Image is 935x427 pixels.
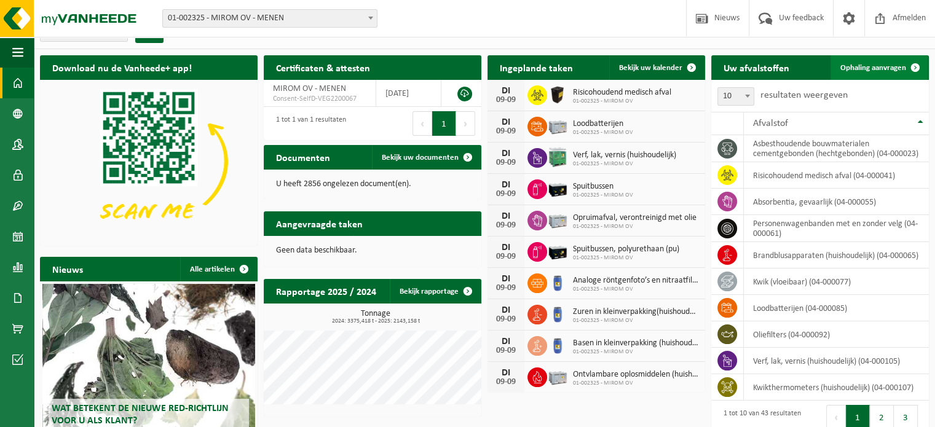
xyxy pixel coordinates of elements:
[494,180,518,190] div: DI
[180,257,256,281] a: Alle artikelen
[494,117,518,127] div: DI
[270,310,481,324] h3: Tonnage
[717,87,754,106] span: 10
[494,274,518,284] div: DI
[744,295,929,321] td: loodbatterijen (04-000085)
[547,334,568,355] img: PB-OT-0120-HPE-00-02
[372,145,480,170] a: Bekijk uw documenten
[547,272,568,292] img: PB-OT-0120-HPE-00-02
[744,189,929,215] td: absorbentia, gevaarlijk (04-000055)
[494,284,518,292] div: 09-09
[163,10,377,27] span: 01-002325 - MIROM OV - MENEN
[619,64,682,72] span: Bekijk uw kalender
[494,347,518,355] div: 09-09
[494,190,518,198] div: 09-09
[711,55,802,79] h2: Uw afvalstoffen
[744,135,929,162] td: asbesthoudende bouwmaterialen cementgebonden (hechtgebonden) (04-000023)
[494,305,518,315] div: DI
[456,111,475,136] button: Next
[494,378,518,386] div: 09-09
[573,370,699,380] span: Ontvlambare oplosmiddelen (huishoudelijk)
[744,215,929,242] td: personenwagenbanden met en zonder velg (04-000061)
[432,111,456,136] button: 1
[494,211,518,221] div: DI
[494,96,518,104] div: 09-09
[494,337,518,347] div: DI
[573,223,696,230] span: 01-002325 - MIROM OV
[494,127,518,136] div: 09-09
[573,160,676,168] span: 01-002325 - MIROM OV
[376,80,441,107] td: [DATE]
[547,366,568,386] img: PB-LB-0680-HPE-GY-11
[573,213,696,223] span: Opruimafval, verontreinigd met olie
[276,246,469,255] p: Geen data beschikbaar.
[273,94,366,104] span: Consent-SelfD-VEG2200067
[573,339,699,348] span: Basen in kleinverpakking (huishoudelijk)
[494,149,518,159] div: DI
[573,192,633,199] span: 01-002325 - MIROM OV
[744,242,929,268] td: brandblusapparaten (huishoudelijk) (04-000065)
[744,162,929,189] td: risicohoudend medisch afval (04-000041)
[718,88,754,105] span: 10
[547,115,568,136] img: PB-LB-0680-HPE-GY-11
[494,221,518,230] div: 09-09
[744,348,929,374] td: verf, lak, vernis (huishoudelijk) (04-000105)
[494,368,518,378] div: DI
[573,245,679,254] span: Spuitbussen, polyurethaan (pu)
[573,286,699,293] span: 01-002325 - MIROM OV
[573,151,676,160] span: Verf, lak, vernis (huishoudelijk)
[573,119,633,129] span: Loodbatterijen
[382,154,459,162] span: Bekijk uw documenten
[573,276,699,286] span: Analoge röntgenfoto’s en nitraatfilms (huishoudelijk)
[573,317,699,324] span: 01-002325 - MIROM OV
[40,257,95,281] h2: Nieuws
[840,64,906,72] span: Ophaling aanvragen
[753,119,788,128] span: Afvalstof
[273,84,346,93] span: MIROM OV - MENEN
[573,88,671,98] span: Risicohoudend medisch afval
[573,129,633,136] span: 01-002325 - MIROM OV
[270,318,481,324] span: 2024: 3375,418 t - 2025: 2143,158 t
[547,146,568,168] img: PB-HB-1400-HPE-GN-11
[494,253,518,261] div: 09-09
[573,182,633,192] span: Spuitbussen
[162,9,377,28] span: 01-002325 - MIROM OV - MENEN
[52,404,229,425] span: Wat betekent de nieuwe RED-richtlijn voor u als klant?
[744,268,929,295] td: kwik (vloeibaar) (04-000077)
[573,348,699,356] span: 01-002325 - MIROM OV
[609,55,704,80] a: Bekijk uw kalender
[547,84,568,104] img: LP-SB-00050-HPE-51
[573,380,699,387] span: 01-002325 - MIROM OV
[270,110,346,137] div: 1 tot 1 van 1 resultaten
[412,111,432,136] button: Previous
[264,279,389,303] h2: Rapportage 2025 / 2024
[573,254,679,262] span: 01-002325 - MIROM OV
[494,315,518,324] div: 09-09
[40,80,258,243] img: Download de VHEPlus App
[744,321,929,348] td: oliefilters (04-000092)
[760,90,848,100] label: resultaten weergeven
[276,180,469,189] p: U heeft 2856 ongelezen document(en).
[547,240,568,261] img: PB-LB-0680-HPE-BK-11
[547,303,568,324] img: PB-OT-0120-HPE-00-02
[494,159,518,167] div: 09-09
[573,98,671,105] span: 01-002325 - MIROM OV
[494,243,518,253] div: DI
[40,55,204,79] h2: Download nu de Vanheede+ app!
[390,279,480,304] a: Bekijk rapportage
[573,307,699,317] span: Zuren in kleinverpakking(huishoudelijk)
[487,55,585,79] h2: Ingeplande taken
[494,86,518,96] div: DI
[547,178,568,198] img: PB-LB-0680-HPE-BK-11
[264,145,342,169] h2: Documenten
[264,211,375,235] h2: Aangevraagde taken
[264,55,382,79] h2: Certificaten & attesten
[547,209,568,230] img: PB-LB-0680-HPE-GY-11
[744,374,929,401] td: kwikthermometers (huishoudelijk) (04-000107)
[830,55,928,80] a: Ophaling aanvragen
